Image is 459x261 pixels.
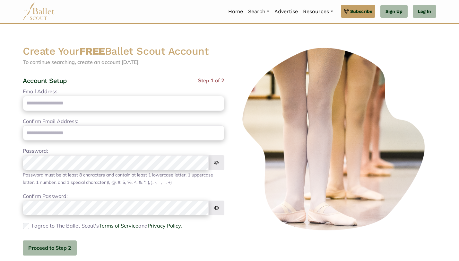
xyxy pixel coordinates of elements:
[344,8,349,15] img: gem.svg
[272,5,300,18] a: Advertise
[380,5,408,18] a: Sign Up
[23,192,68,201] label: Confirm Password:
[226,5,246,18] a: Home
[413,5,436,18] a: Log In
[99,222,138,229] a: Terms of Service
[79,45,105,57] strong: FREE
[341,5,375,18] a: Subscribe
[23,76,67,85] h4: Account Setup
[246,5,272,18] a: Search
[23,240,77,256] button: Proceed to Step 2
[32,222,182,230] label: I agree to The Ballet Scout's and
[23,59,140,65] span: To continue searching, create an account [DATE]!
[23,117,78,126] label: Confirm Email Address:
[300,5,335,18] a: Resources
[23,45,224,58] h2: Create Your Ballet Scout Account
[350,8,372,15] span: Subscribe
[198,76,224,87] span: Step 1 of 2
[23,87,59,96] label: Email Address:
[235,45,436,234] img: ballerinas
[23,171,224,186] div: Password must be at least 8 characters and contain at least 1 lowercase letter, 1 uppercase lette...
[23,147,48,155] label: Password:
[148,222,182,229] a: Privacy Policy.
